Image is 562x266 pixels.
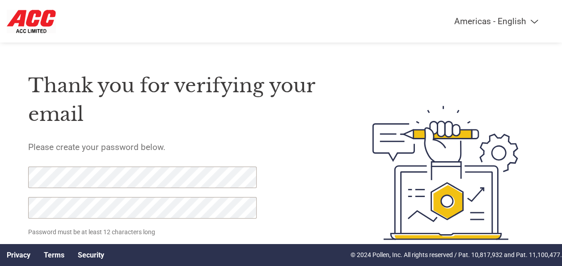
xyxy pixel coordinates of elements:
[44,251,64,259] a: Terms
[28,227,259,237] p: Password must be at least 12 characters long
[351,250,562,260] p: © 2024 Pollen, Inc. All rights reserved / Pat. 10,817,932 and Pat. 11,100,477.
[7,251,30,259] a: Privacy
[78,251,104,259] a: Security
[28,142,332,152] h5: Please create your password below.
[28,71,332,129] h1: Thank you for verifying your email
[7,9,56,34] img: ACC Limited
